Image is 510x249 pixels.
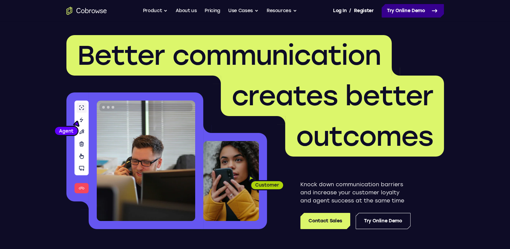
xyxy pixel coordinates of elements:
[228,4,259,18] button: Use Cases
[143,4,168,18] button: Product
[333,4,347,18] a: Log In
[203,141,259,221] img: A customer holding their phone
[267,4,297,18] button: Resources
[300,213,350,229] a: Contact Sales
[176,4,197,18] a: About us
[354,4,373,18] a: Register
[296,120,433,153] span: outcomes
[382,4,444,18] a: Try Online Demo
[97,101,195,221] img: A customer support agent talking on the phone
[205,4,220,18] a: Pricing
[232,80,433,112] span: creates better
[300,181,411,205] p: Knock down communication barriers and increase your customer loyalty and agent success at the sam...
[356,213,411,229] a: Try Online Demo
[66,7,107,15] a: Go to the home page
[77,39,381,72] span: Better communication
[349,7,351,15] span: /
